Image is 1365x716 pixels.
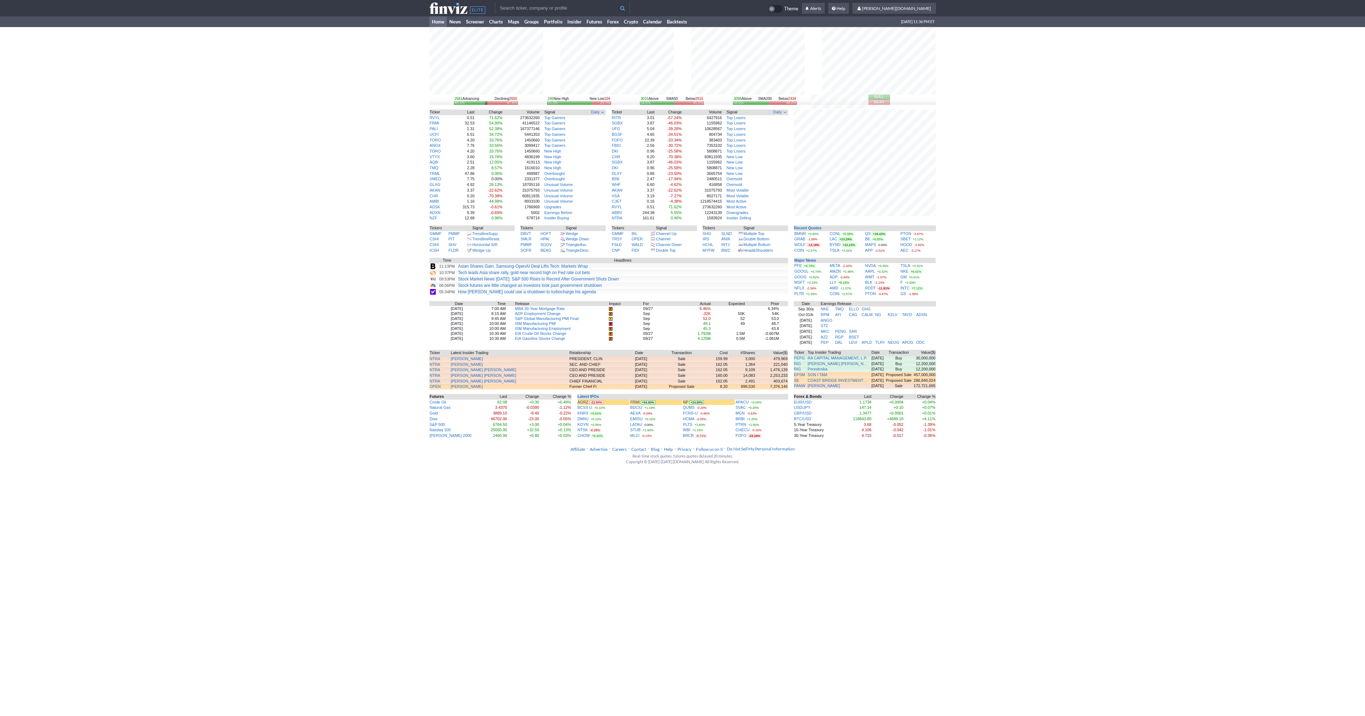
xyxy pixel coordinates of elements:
a: [DATE] [800,324,812,328]
a: Sep 30/a [798,307,814,311]
a: GMMF [612,231,624,236]
a: COIN [830,292,840,296]
a: BINI [612,177,619,181]
a: AZZ [821,335,828,339]
a: GBP/USD [794,411,812,415]
a: F [900,280,903,284]
a: Wedge [566,231,578,236]
a: RPM [821,312,829,317]
a: TAYD [902,312,912,317]
a: Top Gainers [544,138,565,142]
a: RIG [794,367,801,371]
a: NP [683,400,688,404]
a: OPEN [430,384,441,389]
a: GS [900,292,906,296]
a: SOFR [520,248,531,252]
a: SVAC [735,405,746,410]
a: FLDR [448,248,459,252]
a: CALM [862,312,873,317]
a: LEVI [849,340,857,344]
a: New Low [727,166,743,170]
a: New High [544,149,561,153]
span: Trendline [472,231,488,236]
a: Tech leads Asia share rally, gold near record high on Fed rate cut bets [458,270,590,275]
a: NTSK [578,428,588,432]
a: DMIIU [578,417,589,421]
a: EIA Crude Oil Stocks Change [515,331,566,336]
a: BIL [632,231,638,236]
a: Calendar [641,16,664,27]
a: NTRA [430,368,440,372]
a: Insider Buying [544,216,569,220]
span: Desc. [580,248,590,252]
a: QS [865,231,871,236]
a: How [PERSON_NAME] could use a shutdown to turbocharge his agenda [458,289,596,294]
a: Backtests [664,16,690,27]
a: LAC [830,237,837,241]
a: Oct 01/b [798,312,813,317]
a: [DATE] [800,340,812,344]
a: SHG [703,231,711,236]
a: CHR [430,194,438,198]
a: Forex [605,16,621,27]
a: ANIK [721,237,730,241]
a: Head&Shoulders [744,248,773,252]
a: CSHI [430,237,439,241]
a: SGBX [612,121,623,125]
a: Unusual Volume [544,199,573,203]
a: Crude Oil [430,400,446,404]
a: BRBI [735,417,745,421]
a: BGSF [612,132,622,137]
a: BCSS-U [578,405,593,410]
a: PFE [794,263,802,268]
b: Major News [794,258,816,262]
a: PTRN [735,422,746,427]
a: INTC [900,286,910,290]
a: [PERSON_NAME] [451,384,483,389]
a: PENG [835,329,846,333]
b: Recent Quotes [794,226,822,230]
a: WOLF [794,242,806,247]
a: [PERSON_NAME] [PERSON_NAME] [451,373,516,378]
a: TSLA [900,263,910,268]
a: DKI [612,149,618,153]
button: Signals interval [590,109,605,115]
a: Top Gainers [544,127,565,131]
a: CHR [612,155,620,159]
a: BEAG [540,248,551,252]
a: Channel Down [656,242,681,247]
a: Gold [430,411,438,415]
a: SBET [900,237,911,241]
a: TLRY [875,340,885,344]
a: APP [865,248,873,252]
a: GMMF [430,231,442,236]
a: Top Gainers [544,116,565,120]
a: RVYL [612,205,622,209]
a: QUMS [683,405,695,410]
a: Insider [565,16,584,27]
a: SLND [721,231,732,236]
a: Stock futures are little changed as investors look past government shutdown [458,283,602,288]
a: RA CAPITAL MANAGEMENT, L.P. [808,356,867,361]
a: Double Top [656,248,675,252]
a: TriangleDesc. [566,248,590,252]
a: NKE [821,307,829,311]
a: Top Losers [727,121,746,125]
a: [DATE] [800,329,812,333]
a: Stock Market News [DATE]: S&P 500 Rises to Record After Government Shuts Down [458,277,619,282]
a: TORO [430,149,441,153]
a: Downgrades [727,210,749,215]
a: ADP [830,275,837,279]
a: COIN [794,248,804,252]
a: [PERSON_NAME] [451,362,483,367]
a: UCFI [430,132,439,137]
a: RIG [794,362,801,366]
a: BTC/USD [794,417,811,421]
a: IRS [703,237,709,241]
span: Asc. [580,242,587,247]
a: Dow [430,417,438,421]
a: New Low [727,160,743,164]
a: Top Losers [727,132,746,137]
a: MYFW [703,248,715,252]
a: RITR [612,116,621,120]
